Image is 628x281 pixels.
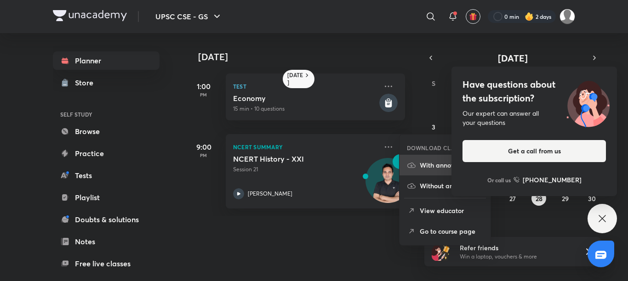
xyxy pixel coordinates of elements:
[53,144,160,163] a: Practice
[185,81,222,92] h5: 1:00
[53,122,160,140] a: Browse
[53,51,160,70] a: Planner
[437,51,588,64] button: [DATE]
[469,12,477,21] img: avatar
[53,166,160,185] a: Tests
[233,94,377,103] h5: Economy
[233,105,377,113] p: 15 min • 10 questions
[466,9,480,24] button: avatar
[185,141,222,152] h5: 9:00
[432,79,435,88] abbr: Sunday
[53,232,160,251] a: Notes
[420,181,483,191] p: Without annotation
[53,188,160,207] a: Playlist
[487,176,511,184] p: Or call us
[588,194,596,203] abbr: August 30, 2025
[53,10,127,23] a: Company Logo
[53,10,127,21] img: Company Logo
[420,226,483,236] p: Go to course page
[248,190,292,198] p: [PERSON_NAME]
[498,52,528,64] span: [DATE]
[460,253,573,261] p: Win a laptop, vouchers & more
[233,141,377,152] p: NCERT Summary
[233,154,348,163] h5: NCERT History - XXI
[558,191,573,206] button: August 29, 2025
[198,51,414,62] h4: [DATE]
[562,194,569,203] abbr: August 29, 2025
[432,242,450,261] img: referral
[509,194,516,203] abbr: August 27, 2025
[536,194,542,203] abbr: August 28, 2025
[287,72,303,86] h6: [DATE]
[53,73,160,92] a: Store
[531,191,546,206] button: August 28, 2025
[426,119,441,134] button: August 3, 2025
[185,92,222,97] p: PM
[233,81,377,92] p: Test
[233,165,377,174] p: Session 21
[525,12,534,21] img: streak
[514,175,582,185] a: [PHONE_NUMBER]
[150,7,228,26] button: UPSC CSE - GS
[53,210,160,229] a: Doubts & solutions
[420,206,483,215] p: View educator
[53,254,160,273] a: Free live classes
[420,160,483,170] p: With annotation
[460,243,573,253] h6: Refer friends
[462,140,606,162] button: Get a call from us
[366,163,410,207] img: Avatar
[584,191,599,206] button: August 30, 2025
[505,191,520,206] button: August 27, 2025
[559,78,617,127] img: ttu_illustration_new.svg
[523,175,582,185] h6: [PHONE_NUMBER]
[462,78,606,105] h4: Have questions about the subscription?
[432,123,435,131] abbr: August 3, 2025
[462,109,606,127] div: Our expert can answer all your questions
[407,144,474,152] h6: DOWNLOAD CLASS PDF
[75,77,99,88] div: Store
[559,9,575,24] img: Hitesh Kumar
[53,107,160,122] h6: SELF STUDY
[185,152,222,158] p: PM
